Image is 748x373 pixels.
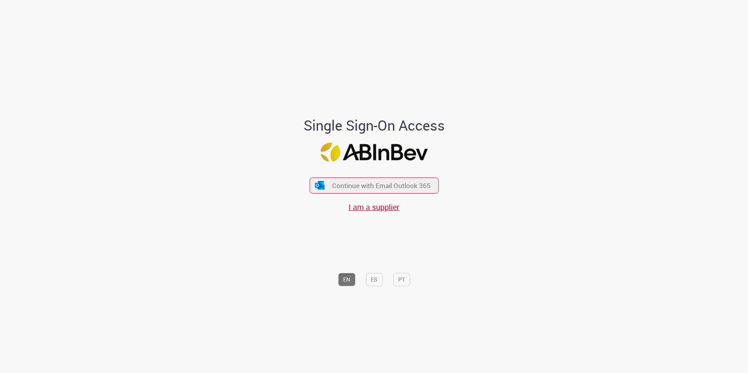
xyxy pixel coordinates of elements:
[366,273,383,286] button: ES
[309,178,439,194] button: ícone Azure/Microsoft 360 Continue with Email Outlook 365
[315,181,325,189] img: ícone Azure/Microsoft 360
[338,273,355,286] button: EN
[266,118,483,133] h1: Single Sign-On Access
[349,202,399,212] a: I am a supplier
[332,181,431,190] span: Continue with Email Outlook 365
[320,143,428,162] img: Logo ABInBev
[393,273,410,286] button: PT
